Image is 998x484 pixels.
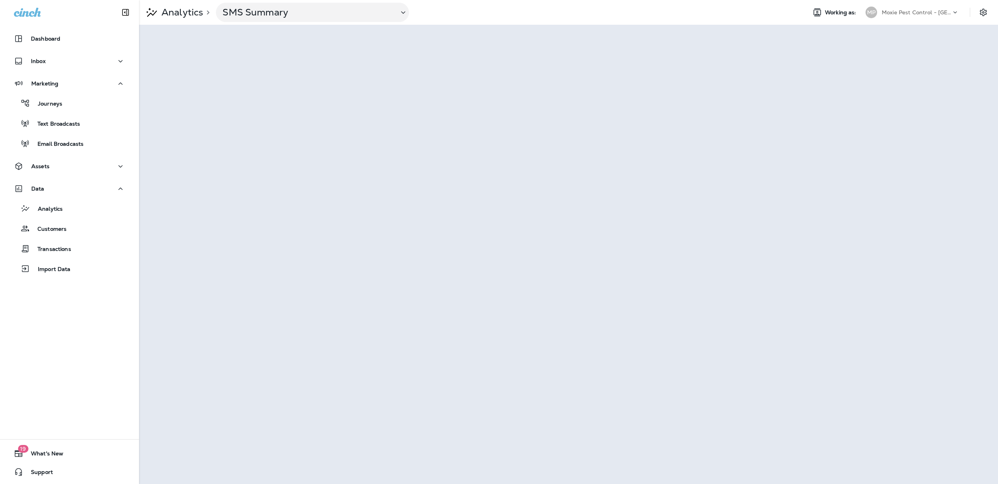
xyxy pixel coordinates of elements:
p: Journeys [30,101,62,108]
p: Transactions [30,246,71,253]
p: Assets [31,163,49,169]
button: Customers [8,220,131,237]
p: Data [31,186,44,192]
button: Collapse Sidebar [115,5,136,20]
div: MP [866,7,877,18]
button: Email Broadcasts [8,135,131,152]
button: Assets [8,158,131,174]
p: Import Data [30,266,71,273]
span: Support [23,469,53,478]
button: Support [8,464,131,480]
button: Analytics [8,200,131,216]
p: Inbox [31,58,46,64]
p: Analytics [30,206,63,213]
p: > [203,9,210,15]
button: Marketing [8,76,131,91]
span: What's New [23,450,63,460]
p: Customers [30,226,66,233]
button: Transactions [8,240,131,257]
p: Email Broadcasts [30,141,83,148]
button: Import Data [8,261,131,277]
button: Journeys [8,95,131,111]
p: Marketing [31,80,58,87]
button: Data [8,181,131,196]
button: Dashboard [8,31,131,46]
button: Inbox [8,53,131,69]
p: Analytics [158,7,203,18]
p: Dashboard [31,36,60,42]
p: Moxie Pest Control - [GEOGRAPHIC_DATA] [882,9,951,15]
button: Text Broadcasts [8,115,131,131]
span: Working as: [825,9,858,16]
p: SMS Summary [222,7,392,18]
button: Settings [976,5,990,19]
button: 19What's New [8,446,131,461]
iframe: To enrich screen reader interactions, please activate Accessibility in Grammarly extension settings [139,25,998,484]
span: 19 [18,445,28,453]
p: Text Broadcasts [30,121,80,128]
